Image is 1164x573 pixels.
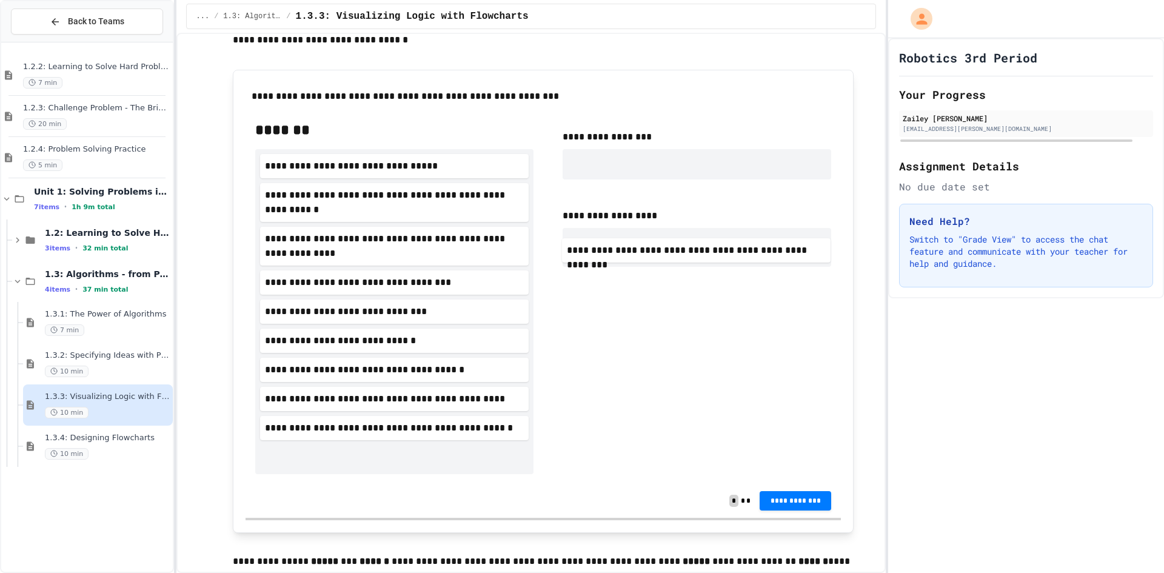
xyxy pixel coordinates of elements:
div: My Account [898,5,935,33]
h2: Assignment Details [899,158,1153,175]
span: 7 min [23,77,62,89]
span: / [286,12,290,21]
span: 3 items [45,244,70,252]
h1: Robotics 3rd Period [899,49,1037,66]
span: 32 min total [82,244,128,252]
span: 1.2.4: Problem Solving Practice [23,144,170,155]
span: ... [196,12,210,21]
span: Unit 1: Solving Problems in Computer Science [34,186,170,197]
span: 10 min [45,448,89,460]
span: 1h 9m total [72,203,115,211]
div: Zailey [PERSON_NAME] [903,113,1149,124]
span: 5 min [23,159,62,171]
span: • [75,243,78,253]
span: 1.2.3: Challenge Problem - The Bridge [23,103,170,113]
button: Back to Teams [11,8,163,35]
span: 20 min [23,118,67,130]
span: 10 min [45,366,89,377]
span: 1.3.2: Specifying Ideas with Pseudocode [45,350,170,361]
span: 1.3.4: Designing Flowcharts [45,433,170,443]
span: 1.3.3: Visualizing Logic with Flowcharts [296,9,529,24]
span: • [75,284,78,294]
span: 7 min [45,324,84,336]
h3: Need Help? [909,214,1143,229]
span: 37 min total [82,286,128,293]
span: 1.3: Algorithms - from Pseudocode to Flowcharts [223,12,281,21]
span: Back to Teams [68,15,124,28]
span: 1.3.1: The Power of Algorithms [45,309,170,320]
div: [EMAIL_ADDRESS][PERSON_NAME][DOMAIN_NAME] [903,124,1149,133]
span: 10 min [45,407,89,418]
h2: Your Progress [899,86,1153,103]
span: 7 items [34,203,59,211]
span: • [64,202,67,212]
span: 1.3: Algorithms - from Pseudocode to Flowcharts [45,269,170,280]
div: No due date set [899,179,1153,194]
span: 1.2: Learning to Solve Hard Problems [45,227,170,238]
span: 1.3.3: Visualizing Logic with Flowcharts [45,392,170,402]
span: / [214,12,218,21]
span: 1.2.2: Learning to Solve Hard Problems [23,62,170,72]
span: 4 items [45,286,70,293]
p: Switch to "Grade View" to access the chat feature and communicate with your teacher for help and ... [909,233,1143,270]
